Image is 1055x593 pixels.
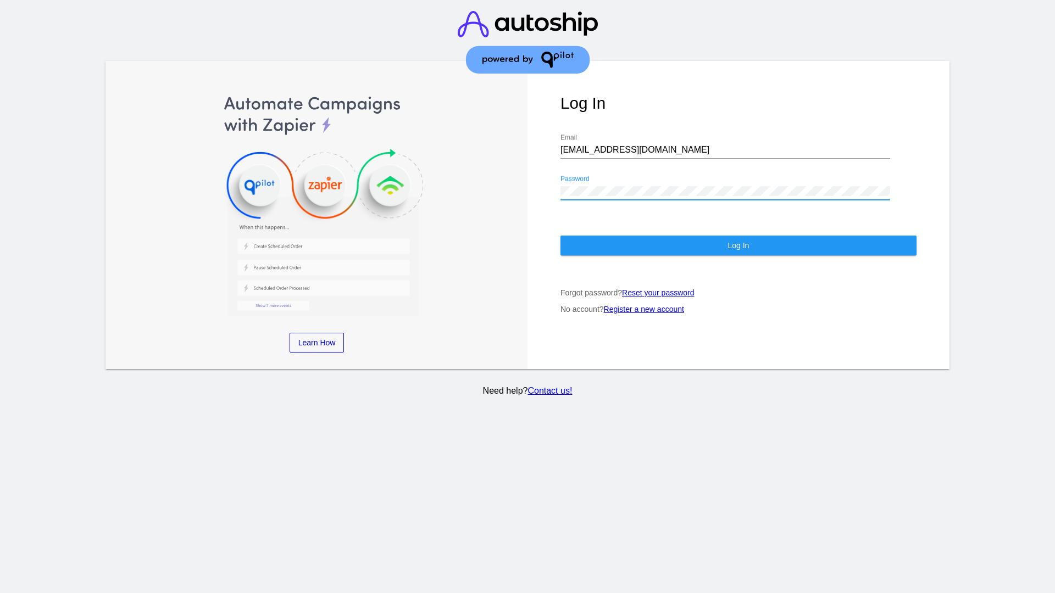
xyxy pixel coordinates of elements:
input: Email [560,145,890,155]
a: Learn How [290,333,345,353]
button: Log In [560,236,917,255]
p: No account? [560,305,917,314]
span: Learn How [298,338,336,347]
span: Log In [728,241,749,250]
a: Reset your password [622,288,695,297]
p: Need help? [104,386,952,396]
img: Automate Campaigns with Zapier, QPilot and Klaviyo [139,94,495,316]
p: Forgot password? [560,288,917,297]
h1: Log In [560,94,917,113]
a: Register a new account [604,305,684,314]
a: Contact us! [527,386,572,395]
